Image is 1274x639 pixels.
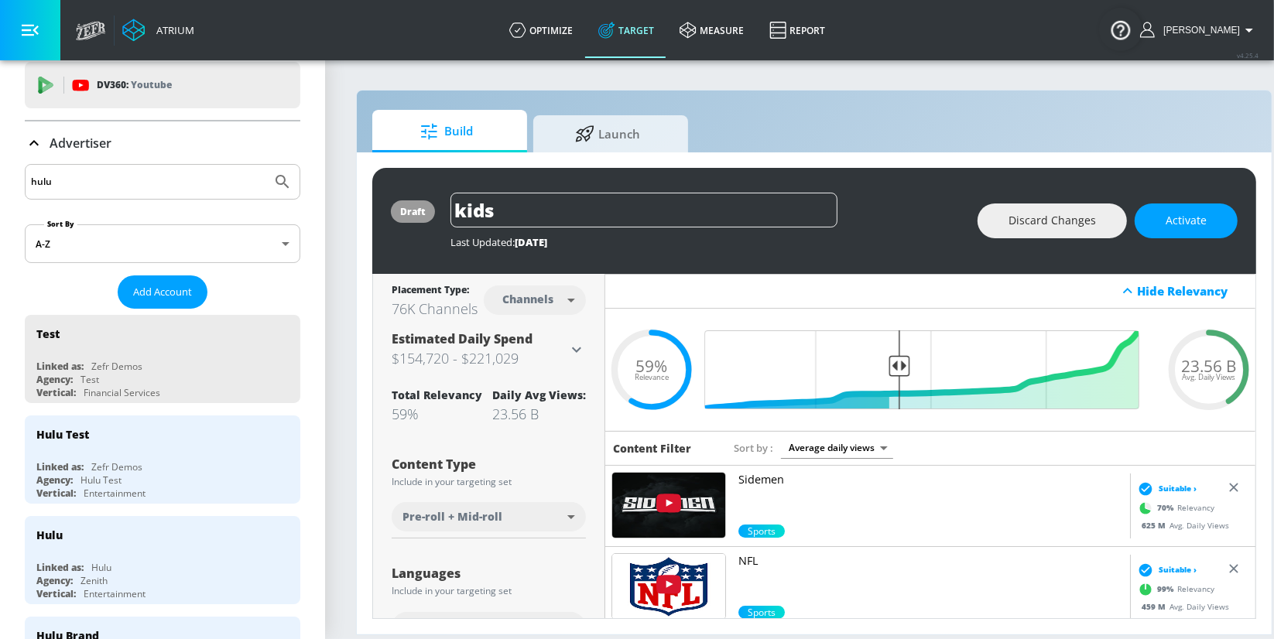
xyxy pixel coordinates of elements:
a: NFL [738,553,1124,606]
div: Hulu [36,528,63,542]
button: Activate [1135,203,1238,238]
div: Total Relevancy [392,388,482,402]
div: Entertainment [84,587,146,600]
label: Sort By [44,219,77,229]
div: Languages [392,567,586,579]
input: Final Threshold [714,330,1147,409]
div: Hulu Test [36,427,89,442]
div: Advertiser [25,121,300,165]
span: 459 M [1142,600,1170,611]
div: Linked as: [36,360,84,373]
div: Test [80,373,99,386]
span: Estimated Daily Spend [392,330,533,347]
div: 23.56 B [492,405,586,423]
p: Sidemen [738,472,1124,487]
div: Relevancy [1134,577,1214,600]
div: 76K Channels [392,299,478,318]
div: Atrium [150,23,194,37]
span: Launch [549,115,666,152]
div: Financial Services [84,386,160,399]
button: Add Account [118,275,207,309]
div: Linked as: [36,460,84,473]
div: Average daily views [781,437,893,458]
button: Submit Search [265,165,300,199]
div: Hulu TestLinked as:Zefr DemosAgency:Hulu TestVertical:Entertainment [25,415,300,504]
div: DV360: Youtube [25,62,300,108]
div: Linked as: [36,561,84,574]
div: Zefr Demos [91,460,142,473]
div: Agency: [36,473,73,487]
p: DV360: [97,77,172,94]
a: measure [667,2,757,58]
span: Sort by [734,441,773,455]
span: v 4.25.4 [1237,51,1259,60]
div: Include in your targeting set [392,586,586,596]
div: Entertainment [84,487,146,500]
div: Zefr Demos [91,360,142,373]
span: Suitable › [1159,564,1197,576]
img: UUDogdKl7t7NHzQ95aEwkdMw [612,473,725,538]
div: HuluLinked as:HuluAgency:ZenithVertical:Entertainment [25,516,300,604]
p: Youtube [131,77,172,93]
div: Agency: [36,373,73,386]
span: 23.56 B [1182,357,1237,374]
div: Test [36,326,60,341]
a: Report [757,2,838,58]
span: Suitable › [1159,483,1197,494]
span: Avg. Daily Views [1183,374,1236,381]
a: Target [586,2,667,58]
div: Suitable › [1134,480,1197,496]
div: Last Updated: [450,235,962,249]
div: Relevancy [1134,496,1214,519]
h6: Content Filter [613,441,691,456]
div: Suitable › [1134,562,1197,577]
span: Activate [1166,211,1207,231]
span: [DATE] [515,235,547,249]
div: Avg. Daily Views [1134,519,1229,531]
div: Channels [495,292,561,306]
div: A-Z [25,224,300,263]
div: Hide Relevancy [605,274,1255,309]
span: Build [388,113,505,150]
span: 99 % [1157,583,1177,595]
span: Discard Changes [1009,211,1096,231]
span: Sports [738,525,785,538]
span: Sports [738,606,785,619]
div: TestLinked as:Zefr DemosAgency:TestVertical:Financial Services [25,315,300,403]
a: optimize [497,2,586,58]
div: Zenith [80,574,108,587]
div: Estimated Daily Spend$154,720 - $221,029 [392,330,586,369]
div: Agency: [36,574,73,587]
h3: $154,720 - $221,029 [392,347,567,369]
div: Vertical: [36,487,76,500]
span: 59% [636,357,668,374]
span: login as: rebecca.streightiff@zefr.com [1157,25,1240,36]
div: 70.0% [738,525,785,538]
div: Avg. Daily Views [1134,600,1229,612]
p: Advertiser [50,135,111,152]
button: Discard Changes [978,203,1127,238]
a: Sidemen [738,472,1124,525]
span: Add Account [133,283,192,301]
div: Include in your targeting set [392,477,586,487]
div: Hide Relevancy [1137,283,1247,299]
button: Open Resource Center [1099,8,1142,51]
span: Relevance [635,374,669,381]
div: Placement Type: [392,283,478,299]
div: 99.0% [738,606,785,619]
div: Vertical: [36,587,76,600]
a: Atrium [122,19,194,42]
p: NFL [738,553,1124,569]
span: Pre-roll + Mid-roll [402,509,502,525]
div: Daily Avg Views: [492,388,586,402]
div: Hulu [91,561,111,574]
div: 59% [392,405,482,423]
div: Vertical: [36,386,76,399]
button: [PERSON_NAME] [1140,21,1259,39]
img: UUDVYQ4Zhbm3S2dlz7P1GBDg [612,554,725,619]
input: Search by name [31,172,265,192]
span: 625 M [1142,519,1170,530]
div: Content Type [392,458,586,470]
